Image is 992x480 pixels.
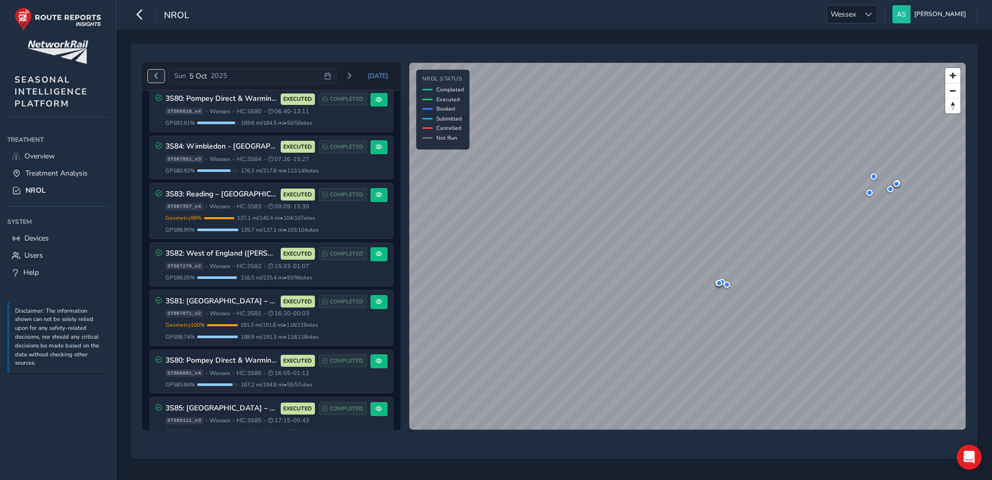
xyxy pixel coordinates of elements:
[237,310,261,317] span: HC: 3S81
[330,405,363,413] span: COMPLETED
[189,71,207,81] span: 5 Oct
[15,7,101,31] img: rr logo
[166,274,195,282] span: GPS 96.05 %
[330,95,363,103] span: COMPLETED
[268,417,309,424] span: 17:15 - 00:43
[945,68,960,83] button: Zoom in
[148,70,165,83] button: Previous day
[205,418,208,423] span: •
[166,333,195,341] span: GPS 98.74 %
[436,134,457,142] span: Not Run
[283,143,312,151] span: EXECUTED
[422,76,464,83] h4: NROL Status
[283,357,312,365] span: EXECUTED
[268,203,309,210] span: 08:09 - 15:39
[241,333,319,341] span: 188.9 mi / 191.3 mi • 118 / 118 sites
[166,369,203,377] span: ST886881_v4
[330,143,363,151] span: COMPLETED
[205,263,208,269] span: •
[7,148,108,165] a: Overview
[283,405,312,413] span: EXECUTED
[361,68,395,84] button: Today
[237,203,261,210] span: HC: 3S83
[166,190,277,199] h3: 3S83: Reading – [GEOGRAPHIC_DATA], [GEOGRAPHIC_DATA], [US_STATE][GEOGRAPHIC_DATA]
[25,168,88,178] span: Treatment Analysis
[241,274,312,282] span: 216.5 mi / 225.4 mi • 93 / 96 sites
[166,108,203,115] span: ST886810_v4
[7,165,108,182] a: Treatment Analysis
[436,86,464,94] span: Completed
[264,109,266,114] span: •
[330,191,363,199] span: COMPLETED
[827,6,860,23] span: Wessex
[232,370,235,376] span: •
[210,203,230,210] span: Wessex
[330,357,363,365] span: COMPLETED
[210,108,230,115] span: Wessex
[166,428,195,436] span: GPS 89.83 %
[264,370,266,376] span: •
[268,262,309,270] span: 15:33 - 01:07
[237,262,261,270] span: HC: 3S82
[166,310,203,317] span: ST887071_v2
[283,298,312,306] span: EXECUTED
[166,262,203,270] span: ST887270_v2
[23,268,39,277] span: Help
[945,83,960,98] button: Zoom out
[166,214,202,222] span: Geometry 98 %
[166,226,195,234] span: GPS 98.95 %
[283,95,312,103] span: EXECUTED
[24,250,43,260] span: Users
[166,142,277,151] h3: 3S84: Wimbledon - [GEOGRAPHIC_DATA], [GEOGRAPHIC_DATA], [GEOGRAPHIC_DATA]
[264,418,266,423] span: •
[237,155,261,163] span: HC: 3S84
[283,250,312,258] span: EXECUTED
[205,156,208,162] span: •
[166,321,205,329] span: Geometry 100 %
[232,311,235,316] span: •
[237,369,261,377] span: HC: 3S80
[15,74,88,110] span: SEASONAL INTELLIGENCE PLATFORM
[340,70,357,83] button: Next day
[264,263,266,269] span: •
[330,298,363,306] span: COMPLETED
[7,214,108,230] div: System
[241,167,319,175] span: 176.3 mi / 217.8 mi • 132 / 149 sites
[15,307,103,368] p: Disclaimer: The information shown can not be solely relied upon for any safety-related decisions,...
[210,262,230,270] span: Wessex
[166,297,277,306] h3: 3S81: [GEOGRAPHIC_DATA] – Fratton
[166,119,195,127] span: GPS 91.91 %
[232,418,235,423] span: •
[268,155,309,163] span: 07:26 - 15:27
[268,369,309,377] span: 16:55 - 01:12
[211,71,227,81] span: 2025
[241,381,312,389] span: 167.2 mi / 194.8 mi • 55 / 57 sites
[232,109,235,114] span: •
[166,356,277,365] h3: 3S80: Pompey Direct & Warminster
[268,108,309,115] span: 06:40 - 13:11
[237,417,261,424] span: HC: 3S85
[166,167,195,175] span: GPS 80.92 %
[205,370,208,376] span: •
[166,404,277,413] h3: 3S85: [GEOGRAPHIC_DATA] – [GEOGRAPHIC_DATA], Hounslow loop, [GEOGRAPHIC_DATA], [GEOGRAPHIC_DATA]
[24,151,55,161] span: Overview
[232,204,235,209] span: •
[436,105,455,113] span: Booked
[205,311,208,316] span: •
[7,132,108,148] div: Treatment
[27,41,88,64] img: customer logo
[409,63,966,430] canvas: Map
[241,226,319,234] span: 135.7 mi / 137.1 mi • 103 / 104 sites
[7,230,108,247] a: Devices
[330,250,363,258] span: COMPLETED
[892,5,970,23] button: [PERSON_NAME]
[7,264,108,281] a: Help
[241,428,319,436] span: 133.2 mi / 148.3 mi • 153 / 166 sites
[166,249,277,258] h3: 3S82: West of England ([PERSON_NAME])
[210,417,230,424] span: Wessex
[268,310,309,317] span: 16:20 - 00:03
[166,203,203,210] span: ST887357_v4
[264,156,266,162] span: •
[166,381,195,389] span: GPS 85.84 %
[205,109,208,114] span: •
